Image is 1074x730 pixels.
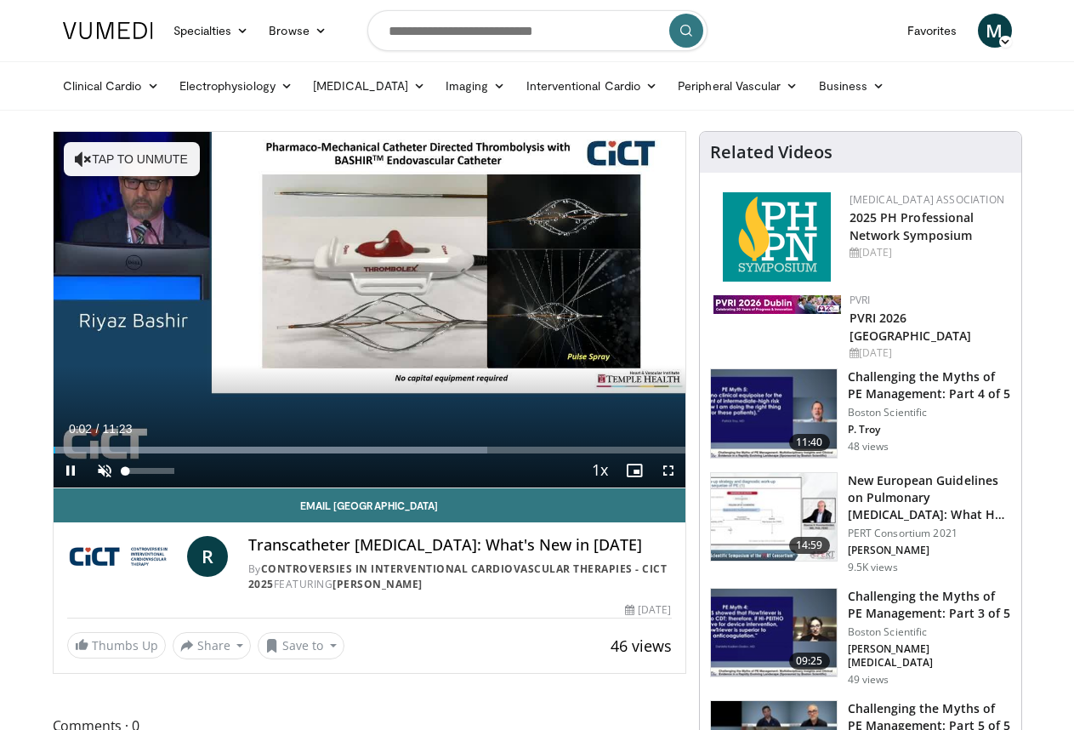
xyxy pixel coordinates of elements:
[516,69,668,103] a: Interventional Cardio
[850,345,1008,361] div: [DATE]
[850,192,1004,207] a: [MEDICAL_DATA] Association
[897,14,968,48] a: Favorites
[248,562,668,591] a: Controversies in Interventional Cardiovascular Therapies - CICT 2025
[848,673,889,687] p: 49 views
[711,589,837,677] img: 82703e6a-145d-463d-93aa-0811cc9f6235.150x105_q85_crop-smart_upscale.jpg
[173,632,252,659] button: Share
[850,293,871,307] a: PVRI
[53,69,169,103] a: Clinical Cardio
[848,368,1011,402] h3: Challenging the Myths of PE Management: Part 4 of 5
[848,561,898,574] p: 9.5K views
[625,602,671,618] div: [DATE]
[332,577,423,591] a: [PERSON_NAME]
[187,536,228,577] a: R
[723,192,831,282] img: c6978fc0-1052-4d4b-8a9d-7956bb1c539c.png.150x105_q85_autocrop_double_scale_upscale_version-0.2.png
[88,453,122,488] button: Unmute
[850,245,1008,260] div: [DATE]
[67,536,180,577] img: Controversies in Interventional Cardiovascular Therapies - CICT 2025
[710,142,832,163] h4: Related Videos
[63,22,153,39] img: VuMedi Logo
[54,132,685,488] video-js: Video Player
[711,369,837,458] img: d5b042fb-44bd-4213-87e0-b0808e5010e8.150x105_q85_crop-smart_upscale.jpg
[710,472,1011,574] a: 14:59 New European Guidelines on Pulmonary [MEDICAL_DATA]: What Has Changed and … PERT Consortium...
[651,453,685,488] button: Fullscreen
[169,69,303,103] a: Electrophysiology
[848,588,1011,622] h3: Challenging the Myths of PE Management: Part 3 of 5
[713,295,841,314] img: 33783847-ac93-4ca7-89f8-ccbd48ec16ca.webp.150x105_q85_autocrop_double_scale_upscale_version-0.2.jpg
[163,14,259,48] a: Specialties
[96,422,99,436] span: /
[54,488,685,522] a: Email [GEOGRAPHIC_DATA]
[54,447,685,453] div: Progress Bar
[848,544,1011,557] p: [PERSON_NAME]
[248,536,672,555] h4: Transcatheter [MEDICAL_DATA]: What's New in [DATE]
[848,423,1011,436] p: P. Troy
[611,636,672,656] span: 46 views
[711,473,837,562] img: 0c0338ca-5dd8-4346-a5ad-18bcc17889a0.150x105_q85_crop-smart_upscale.jpg
[367,10,707,51] input: Search topics, interventions
[248,562,672,592] div: By FEATURING
[64,142,200,176] button: Tap to unmute
[668,69,808,103] a: Peripheral Vascular
[67,632,166,659] a: Thumbs Up
[102,422,132,436] span: 11:23
[258,632,344,659] button: Save to
[435,69,516,103] a: Imaging
[583,453,617,488] button: Playback Rate
[710,368,1011,459] a: 11:40 Challenging the Myths of PE Management: Part 4 of 5 Boston Scientific P. Troy 48 views
[54,453,88,488] button: Pause
[848,440,889,453] p: 48 views
[617,453,651,488] button: Enable picture-in-picture mode
[848,472,1011,523] h3: New European Guidelines on Pulmonary [MEDICAL_DATA]: What Has Changed and …
[848,406,1011,419] p: Boston Scientific
[789,537,830,554] span: 14:59
[303,69,435,103] a: [MEDICAL_DATA]
[259,14,337,48] a: Browse
[710,588,1011,687] a: 09:25 Challenging the Myths of PE Management: Part 3 of 5 Boston Scientific [PERSON_NAME][MEDICAL...
[978,14,1012,48] a: M
[126,468,174,474] div: Volume Level
[809,69,895,103] a: Business
[848,527,1011,540] p: PERT Consortium 2021
[69,422,92,436] span: 0:02
[789,653,830,670] span: 09:25
[789,434,830,451] span: 11:40
[848,642,1011,670] p: [PERSON_NAME][MEDICAL_DATA]
[850,209,975,243] a: 2025 PH Professional Network Symposium
[850,310,972,344] a: PVRI 2026 [GEOGRAPHIC_DATA]
[848,625,1011,639] p: Boston Scientific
